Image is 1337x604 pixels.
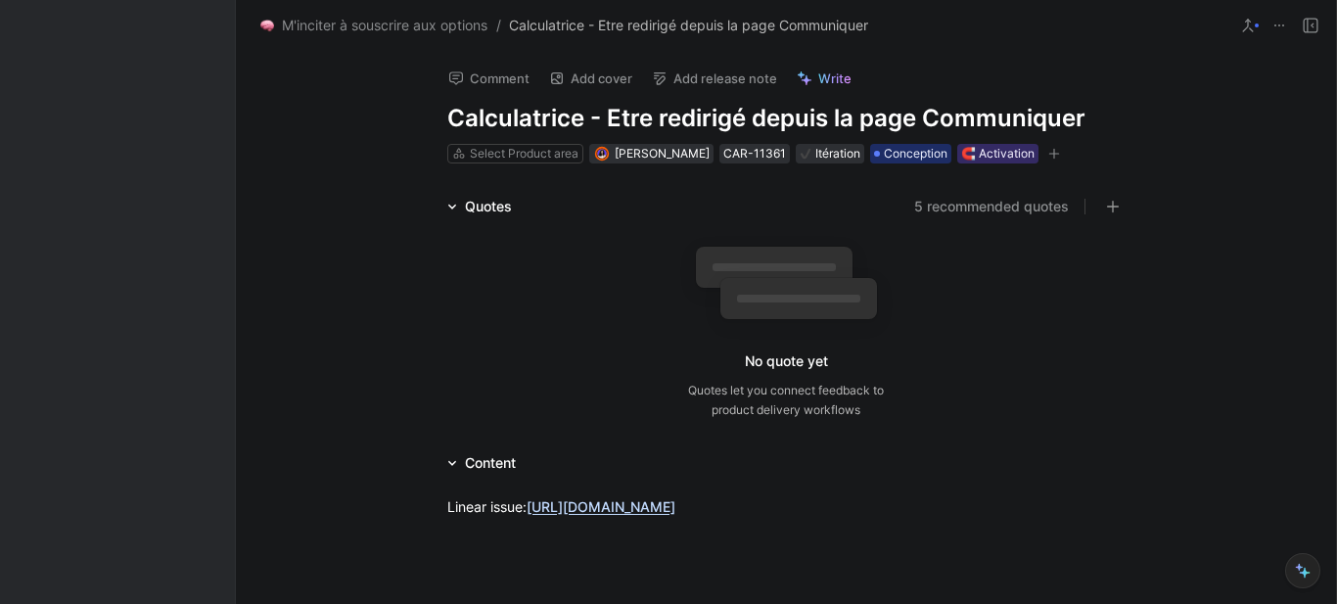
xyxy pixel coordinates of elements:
div: Select Product area [470,144,578,163]
span: [PERSON_NAME] [615,146,710,161]
div: Quotes let you connect feedback to product delivery workflows [688,381,884,420]
div: Linear issue: [447,496,1125,517]
span: Conception [884,144,947,163]
img: avatar [596,148,607,159]
div: Conception [870,144,951,163]
span: / [496,14,501,37]
button: Add release note [643,65,786,92]
img: ✔️ [800,148,811,160]
h1: Calculatrice - Etre redirigé depuis la page Communiquer [447,103,1125,134]
div: Quotes [439,195,520,218]
button: Write [788,65,860,92]
div: Quotes [465,195,512,218]
span: Calculatrice - Etre redirigé depuis la page Communiquer [509,14,868,37]
button: Add cover [540,65,641,92]
button: 5 recommended quotes [914,195,1069,218]
button: 🧠M'inciter à souscrire aux options [255,14,492,37]
div: Itération [800,144,860,163]
span: M'inciter à souscrire aux options [282,14,487,37]
div: No quote yet [745,349,828,373]
div: Content [465,451,516,475]
div: 🧲 Activation [961,144,1035,163]
div: ✔️Itération [796,144,864,163]
span: Write [818,70,852,87]
img: 🧠 [260,19,274,32]
div: CAR-11361 [723,144,786,163]
a: [URL][DOMAIN_NAME] [527,498,675,515]
button: Comment [439,65,538,92]
div: Content [439,451,524,475]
